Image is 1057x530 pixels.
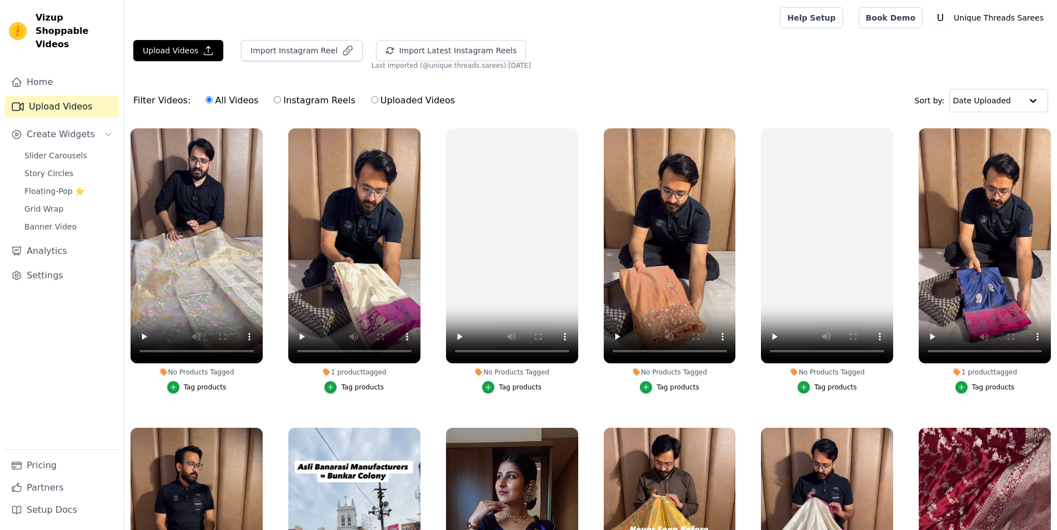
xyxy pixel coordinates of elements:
input: All Videos [206,96,213,103]
span: Floating-Pop ⭐ [24,186,84,197]
button: Create Widgets [4,123,119,146]
a: Story Circles [18,166,119,181]
a: Book Demo [859,7,923,28]
a: Pricing [4,454,119,477]
div: Tag products [657,383,699,392]
a: Upload Videos [4,96,119,118]
a: Banner Video [18,219,119,234]
div: Tag products [499,383,542,392]
span: Slider Carousels [24,150,87,161]
div: Tag products [184,383,227,392]
a: Floating-Pop ⭐ [18,183,119,199]
button: Tag products [482,381,542,393]
span: Create Widgets [27,128,95,141]
button: Import Latest Instagram Reels [376,40,526,61]
span: Vizup Shoppable Videos [36,11,115,51]
input: Uploaded Videos [371,96,378,103]
div: Tag products [972,383,1015,392]
img: Vizup [9,22,27,40]
label: All Videos [205,93,259,108]
a: Partners [4,477,119,499]
button: Import Instagram Reel [241,40,363,61]
p: Unique Threads Sarees [949,8,1048,28]
button: Tag products [955,381,1015,393]
text: U [937,12,944,23]
a: Analytics [4,240,119,262]
button: Tag products [640,381,699,393]
div: No Products Tagged [131,368,263,377]
button: Tag products [798,381,857,393]
button: Tag products [324,381,384,393]
span: Banner Video [24,221,77,232]
a: Slider Carousels [18,148,119,163]
a: Settings [4,264,119,287]
a: Home [4,71,119,93]
div: 1 product tagged [919,368,1051,377]
label: Uploaded Videos [370,93,455,108]
span: Story Circles [24,168,73,179]
span: Last imported (@ unique.threads.sarees ): [DATE] [372,61,531,70]
div: Tag products [341,383,384,392]
label: Instagram Reels [273,93,355,108]
a: Help Setup [780,7,843,28]
a: Setup Docs [4,499,119,521]
div: No Products Tagged [761,368,893,377]
div: Filter Videos: [133,88,461,113]
span: Grid Wrap [24,203,63,214]
button: U Unique Threads Sarees [931,8,1048,28]
div: Tag products [814,383,857,392]
div: No Products Tagged [604,368,736,377]
div: Sort by: [915,89,1049,112]
div: 1 product tagged [288,368,420,377]
input: Instagram Reels [274,96,281,103]
a: Grid Wrap [18,201,119,217]
div: No Products Tagged [446,368,578,377]
button: Tag products [167,381,227,393]
button: Upload Videos [133,40,223,61]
